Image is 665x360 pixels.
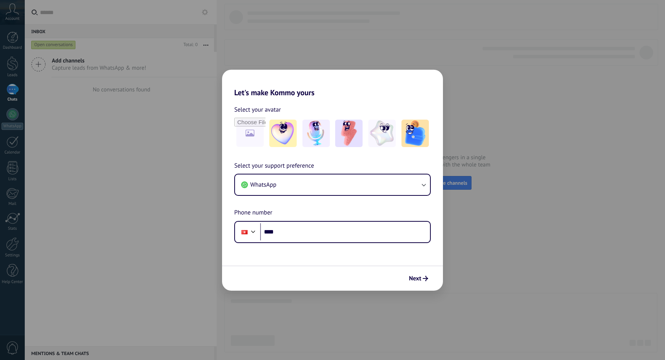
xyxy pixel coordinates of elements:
img: -4.jpeg [368,120,396,147]
h2: Let's make Kommo yours [222,70,443,97]
span: WhatsApp [250,181,277,189]
span: Phone number [234,208,272,218]
img: -1.jpeg [269,120,297,147]
img: -5.jpeg [401,120,429,147]
img: -2.jpeg [302,120,330,147]
span: Select your avatar [234,105,281,115]
span: Select your support preference [234,161,314,171]
img: -3.jpeg [335,120,363,147]
span: Next [409,276,421,281]
button: WhatsApp [235,174,430,195]
div: Hong Kong: + 852 [237,224,252,240]
button: Next [406,272,432,285]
